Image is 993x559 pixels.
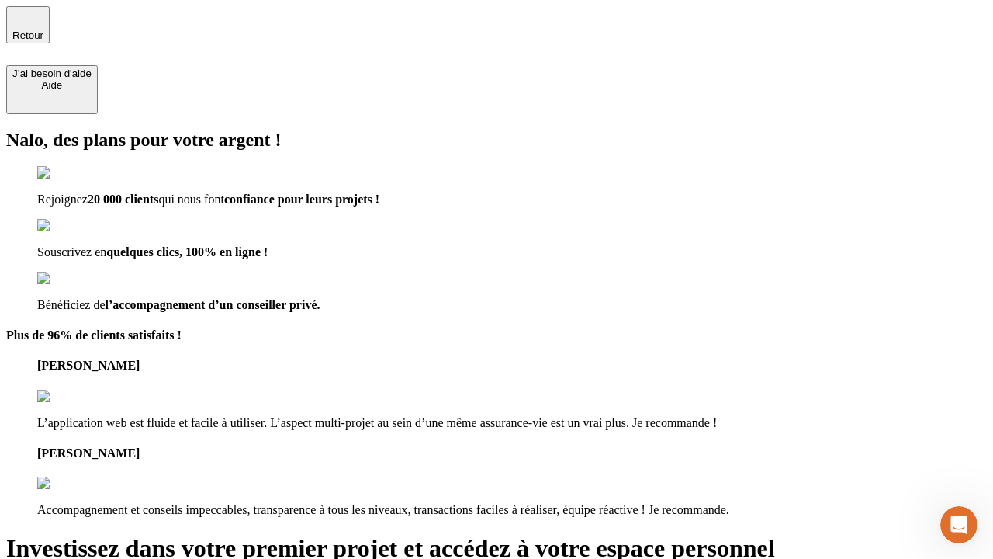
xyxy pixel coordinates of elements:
img: reviews stars [37,477,114,491]
span: Rejoignez [37,193,88,206]
iframe: Intercom live chat [940,506,977,543]
img: reviews stars [37,390,114,404]
img: checkmark [37,272,104,286]
span: 20 000 clients [88,193,159,206]
span: quelques clics, 100% en ligne ! [106,245,268,259]
h4: [PERSON_NAME] [37,446,987,460]
p: L’application web est fluide et facile à utiliser. L’aspect multi-projet au sein d’une même assur... [37,416,987,430]
button: Retour [6,6,50,43]
span: l’accompagnement d’un conseiller privé. [106,298,320,311]
h2: Nalo, des plans pour votre argent ! [6,130,987,151]
img: checkmark [37,166,104,180]
button: J’ai besoin d'aideAide [6,65,98,114]
div: Aide [12,79,92,91]
span: qui nous font [158,193,223,206]
div: J’ai besoin d'aide [12,68,92,79]
h4: Plus de 96% de clients satisfaits ! [6,328,987,342]
span: Souscrivez en [37,245,106,259]
span: Retour [12,30,43,41]
img: checkmark [37,219,104,233]
span: Bénéficiez de [37,298,106,311]
p: Accompagnement et conseils impeccables, transparence à tous les niveaux, transactions faciles à r... [37,503,987,517]
h4: [PERSON_NAME] [37,359,987,373]
span: confiance pour leurs projets ! [224,193,379,206]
